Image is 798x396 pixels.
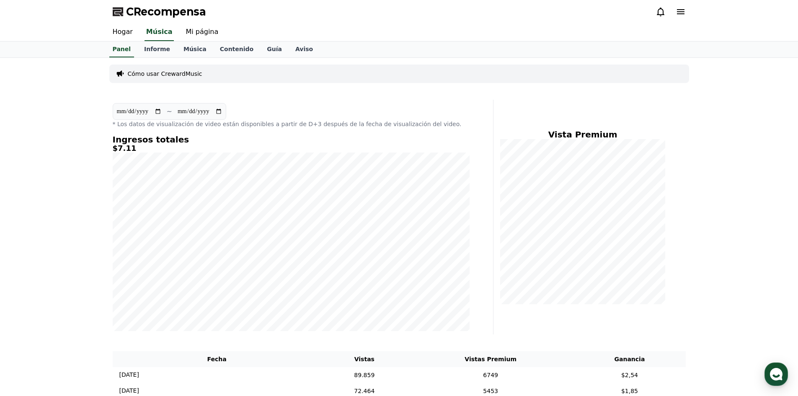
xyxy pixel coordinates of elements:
a: Panel [109,41,134,57]
font: Ganancia [615,356,645,362]
a: Informe [137,41,177,57]
a: Cómo usar CrewardMusic [128,70,202,78]
font: 6749 [483,371,498,378]
font: $1,85 [621,387,638,394]
font: Música [183,46,207,52]
a: CRecompensa [113,5,206,18]
font: $7.11 [113,144,137,153]
font: Contenido [220,46,253,52]
font: [DATE] [119,387,139,394]
a: Guía [260,41,289,57]
font: 89.859 [354,371,374,378]
a: Mi página [179,23,225,41]
a: Contenido [213,41,260,57]
font: Vistas [354,356,374,362]
font: Guía [267,46,282,52]
font: ~ [167,107,172,115]
font: Hogar [113,28,133,36]
font: Vista Premium [548,129,617,140]
font: Mi página [186,28,218,36]
a: Hogar [106,23,139,41]
font: * Los datos de visualización de video están disponibles a partir de D+3 después de la fecha de vi... [113,121,462,127]
font: Ingresos totales [113,135,189,145]
font: $2,54 [621,371,638,378]
font: Cómo usar CrewardMusic [128,70,202,77]
font: 5453 [483,387,498,394]
font: Informe [144,46,170,52]
font: Música [146,28,173,36]
font: [DATE] [119,371,139,378]
font: Panel [113,46,131,52]
a: Aviso [289,41,320,57]
a: Música [145,23,174,41]
font: CRecompensa [126,6,206,18]
a: Música [177,41,213,57]
font: Fecha [207,356,226,362]
font: Aviso [295,46,313,52]
font: 72.464 [354,387,374,394]
font: Vistas Premium [465,356,517,362]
